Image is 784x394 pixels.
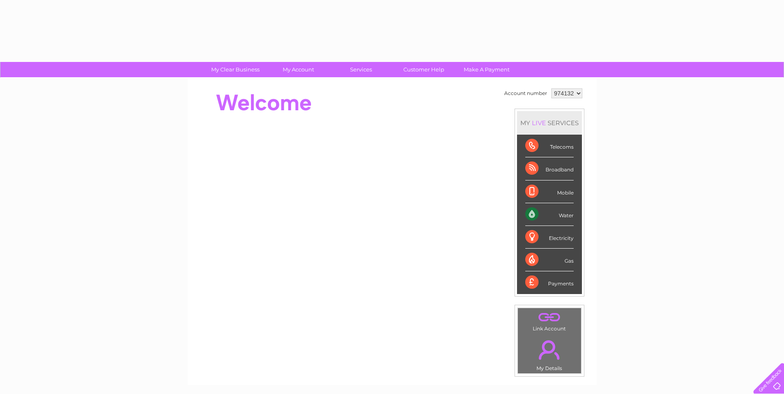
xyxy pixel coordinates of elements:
div: MY SERVICES [517,111,582,135]
a: My Account [264,62,332,77]
td: Link Account [517,308,581,334]
div: LIVE [530,119,548,127]
div: Telecoms [525,135,574,157]
td: My Details [517,333,581,374]
a: Customer Help [390,62,458,77]
a: Services [327,62,395,77]
a: My Clear Business [201,62,269,77]
div: Mobile [525,180,574,203]
div: Electricity [525,226,574,249]
div: Broadband [525,157,574,180]
td: Account number [502,86,549,100]
div: Gas [525,249,574,271]
div: Water [525,203,574,226]
a: . [520,310,579,325]
a: Make A Payment [453,62,521,77]
a: . [520,335,579,364]
div: Payments [525,271,574,294]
